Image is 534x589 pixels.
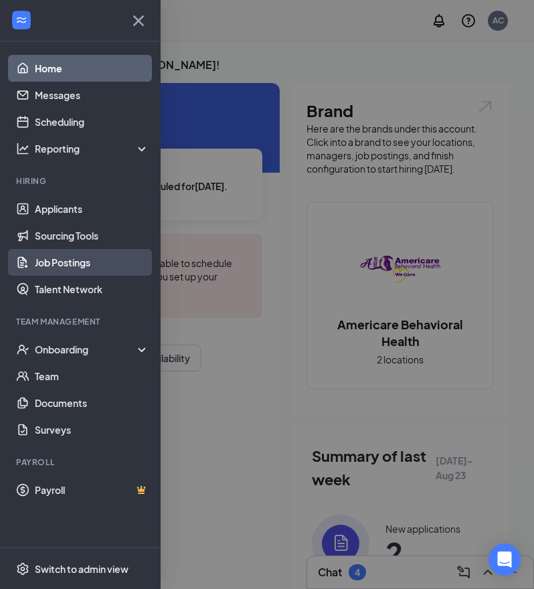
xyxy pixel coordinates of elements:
[16,142,29,155] svg: Analysis
[35,249,149,276] a: Job Postings
[35,562,128,576] div: Switch to admin view
[16,175,147,187] div: Hiring
[35,222,149,249] a: Sourcing Tools
[35,390,149,416] a: Documents
[128,10,149,31] svg: Cross
[488,543,521,576] div: Open Intercom Messenger
[35,363,149,390] a: Team
[35,416,149,443] a: Surveys
[35,343,138,356] div: Onboarding
[16,456,147,468] div: Payroll
[16,316,147,327] div: Team Management
[35,82,149,108] a: Messages
[35,108,149,135] a: Scheduling
[35,276,149,303] a: Talent Network
[35,477,149,503] a: PayrollCrown
[16,562,29,576] svg: Settings
[15,13,28,27] svg: WorkstreamLogo
[35,142,150,155] div: Reporting
[16,343,29,356] svg: UserCheck
[35,195,149,222] a: Applicants
[35,55,149,82] a: Home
